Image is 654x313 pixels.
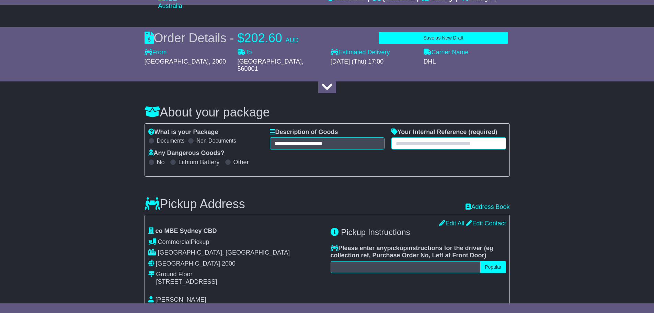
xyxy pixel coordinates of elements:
div: [STREET_ADDRESS] [156,278,217,286]
span: Commercial [158,238,191,245]
label: No [157,159,165,166]
span: [PERSON_NAME] [156,296,206,303]
a: Edit All [439,220,464,227]
span: [GEOGRAPHIC_DATA] [238,58,302,65]
div: [DATE] (Thu) 17:00 [331,58,417,66]
span: [GEOGRAPHIC_DATA], [GEOGRAPHIC_DATA] [158,249,290,256]
span: [GEOGRAPHIC_DATA] [156,260,220,267]
label: Non-Documents [196,137,236,144]
div: Ground Floor [156,271,217,278]
span: 202.60 [244,31,282,45]
label: Your Internal Reference (required) [391,128,497,136]
h3: Pickup Address [145,197,245,211]
span: co MBE Sydney CBD [156,227,217,234]
label: What is your Package [148,128,218,136]
span: pickup [387,245,407,251]
span: eg collection ref, Purchase Order No, Left at Front Door [331,245,493,259]
span: 2000 [222,260,236,267]
span: Pickup Instructions [341,227,410,237]
span: , 2000 [209,58,226,65]
button: Save as New Draft [379,32,508,44]
div: Order Details - [145,31,299,45]
label: Carrier Name [424,49,469,56]
label: To [238,49,252,56]
a: Edit Contact [466,220,506,227]
label: Please enter any instructions for the driver ( ) [331,245,506,259]
label: Other [233,159,249,166]
span: AUD [286,37,299,44]
span: $ [238,31,244,45]
div: DHL [424,58,510,66]
label: From [145,49,167,56]
h3: About your package [145,105,510,119]
button: Popular [480,261,506,273]
label: Any Dangerous Goods? [148,149,225,157]
label: Documents [157,137,185,144]
div: Pickup [148,238,324,246]
label: Estimated Delivery [331,49,417,56]
label: Lithium Battery [179,159,220,166]
span: , 560001 [238,58,303,72]
span: [GEOGRAPHIC_DATA] [145,58,209,65]
label: Description of Goods [270,128,338,136]
a: Address Book [466,203,509,211]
